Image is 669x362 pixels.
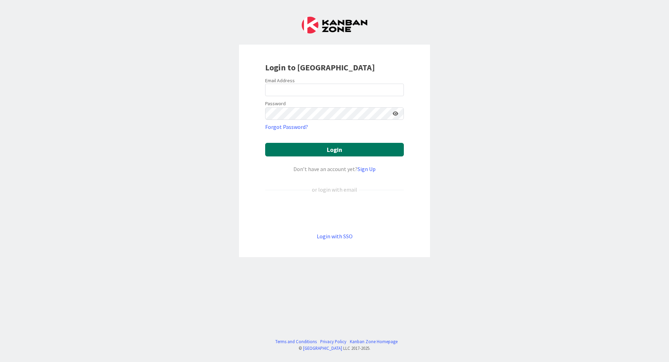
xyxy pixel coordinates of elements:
img: Kanban Zone [302,17,367,33]
div: © LLC 2017- 2025 . [272,345,398,352]
a: Sign Up [357,165,376,172]
label: Password [265,100,286,107]
a: Kanban Zone Homepage [350,338,398,345]
a: Privacy Policy [320,338,346,345]
a: [GEOGRAPHIC_DATA] [303,345,342,351]
a: Terms and Conditions [275,338,317,345]
div: Don’t have an account yet? [265,165,404,173]
label: Email Address [265,77,295,84]
a: Forgot Password? [265,123,308,131]
b: Login to [GEOGRAPHIC_DATA] [265,62,375,73]
div: or login with email [310,185,359,194]
iframe: Knop Inloggen met Google [262,205,407,221]
a: Login with SSO [317,233,353,240]
button: Login [265,143,404,156]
